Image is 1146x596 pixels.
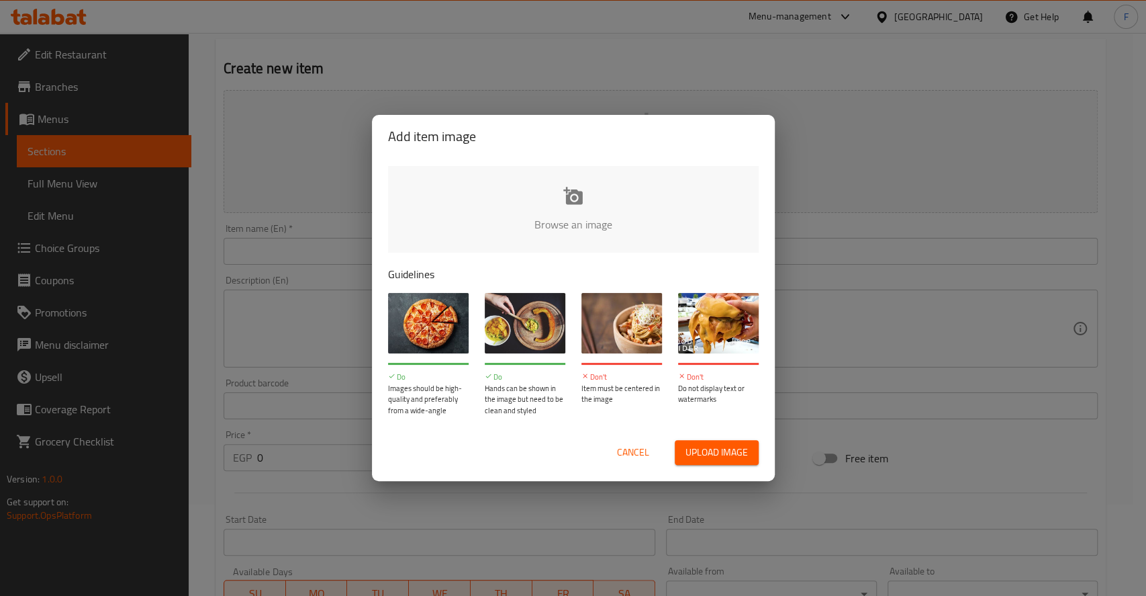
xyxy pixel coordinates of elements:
p: Guidelines [388,266,759,282]
img: guide-img-4@3x.jpg [678,293,759,353]
button: Upload image [675,440,759,465]
img: guide-img-2@3x.jpg [485,293,565,353]
h2: Add item image [388,126,759,147]
p: Do [388,372,469,383]
p: Item must be centered in the image [581,383,662,405]
p: Hands can be shown in the image but need to be clean and styled [485,383,565,417]
p: Don't [581,372,662,383]
span: Upload image [685,444,748,461]
p: Images should be high-quality and preferably from a wide-angle [388,383,469,417]
button: Cancel [612,440,655,465]
span: Cancel [617,444,649,461]
p: Do not display text or watermarks [678,383,759,405]
img: guide-img-3@3x.jpg [581,293,662,353]
p: Don't [678,372,759,383]
img: guide-img-1@3x.jpg [388,293,469,353]
p: Do [485,372,565,383]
